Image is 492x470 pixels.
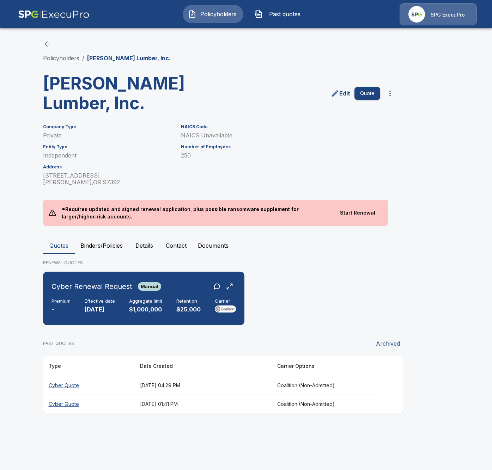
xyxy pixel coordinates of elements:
[43,340,74,347] p: PAST QUOTES
[181,144,380,149] h6: Number of Employees
[51,298,71,304] h6: Premium
[43,152,173,159] p: Independent
[199,10,238,18] span: Policyholders
[181,132,380,139] p: NAICS Unavailable
[249,5,310,23] button: Past quotes IconPast quotes
[43,172,173,186] p: [STREET_ADDRESS] [PERSON_NAME] , OR 97392
[82,54,84,62] li: /
[43,356,134,376] th: Type
[134,395,272,413] th: [DATE] 01:41 PM
[129,298,162,304] h6: Aggregate limit
[400,3,477,25] a: Agency IconSPG ExecuPro
[329,88,352,99] a: edit
[272,395,378,413] th: Coalition (Non-Admitted)
[134,376,272,395] th: [DATE] 04:29 PM
[43,74,217,113] h3: [PERSON_NAME] Lumber, Inc.
[383,86,397,100] button: more
[85,305,115,314] p: [DATE]
[176,305,201,314] p: $25,000
[254,10,263,18] img: Past quotes Icon
[43,260,449,266] p: RENEWAL QUOTES
[181,152,380,159] p: 250
[183,5,243,23] button: Policyholders IconPolicyholders
[43,395,134,413] th: Cyber Quote
[51,281,132,292] h6: Cyber Renewal Request
[408,6,425,23] img: Agency Icon
[215,298,236,304] h6: Carrier
[138,284,161,289] span: Manual
[272,356,378,376] th: Carrier Options
[43,124,173,129] h6: Company Type
[333,206,383,219] button: Start Renewal
[43,54,171,62] nav: breadcrumb
[192,237,234,254] button: Documents
[43,237,449,254] div: policyholder tabs
[128,237,160,254] button: Details
[354,87,380,100] button: Quote
[43,356,403,413] table: responsive table
[43,144,173,149] h6: Entity Type
[188,10,196,18] img: Policyholders Icon
[43,40,51,48] a: back
[373,336,403,351] button: Archived
[43,376,134,395] th: Cyber Quote
[43,237,75,254] button: Quotes
[56,200,333,226] p: *Requires updated and signed renewal application, plus possible ransomware supplement for larger/...
[75,237,128,254] button: Binders/Policies
[339,89,350,98] p: Edit
[87,54,171,62] p: [PERSON_NAME] Lumber, Inc.
[43,55,79,62] a: Policyholders
[85,298,115,304] h6: Effective date
[129,305,162,314] p: $1,000,000
[181,124,380,129] h6: NAICS Code
[272,376,378,395] th: Coalition (Non-Admitted)
[51,305,71,314] p: -
[215,305,236,313] img: Carrier
[160,237,192,254] button: Contact
[43,165,173,169] h6: Address
[43,132,173,139] p: Private
[176,298,201,304] h6: Retention
[266,10,304,18] span: Past quotes
[431,11,465,18] p: SPG ExecuPro
[134,356,272,376] th: Date Created
[18,3,90,25] img: AA Logo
